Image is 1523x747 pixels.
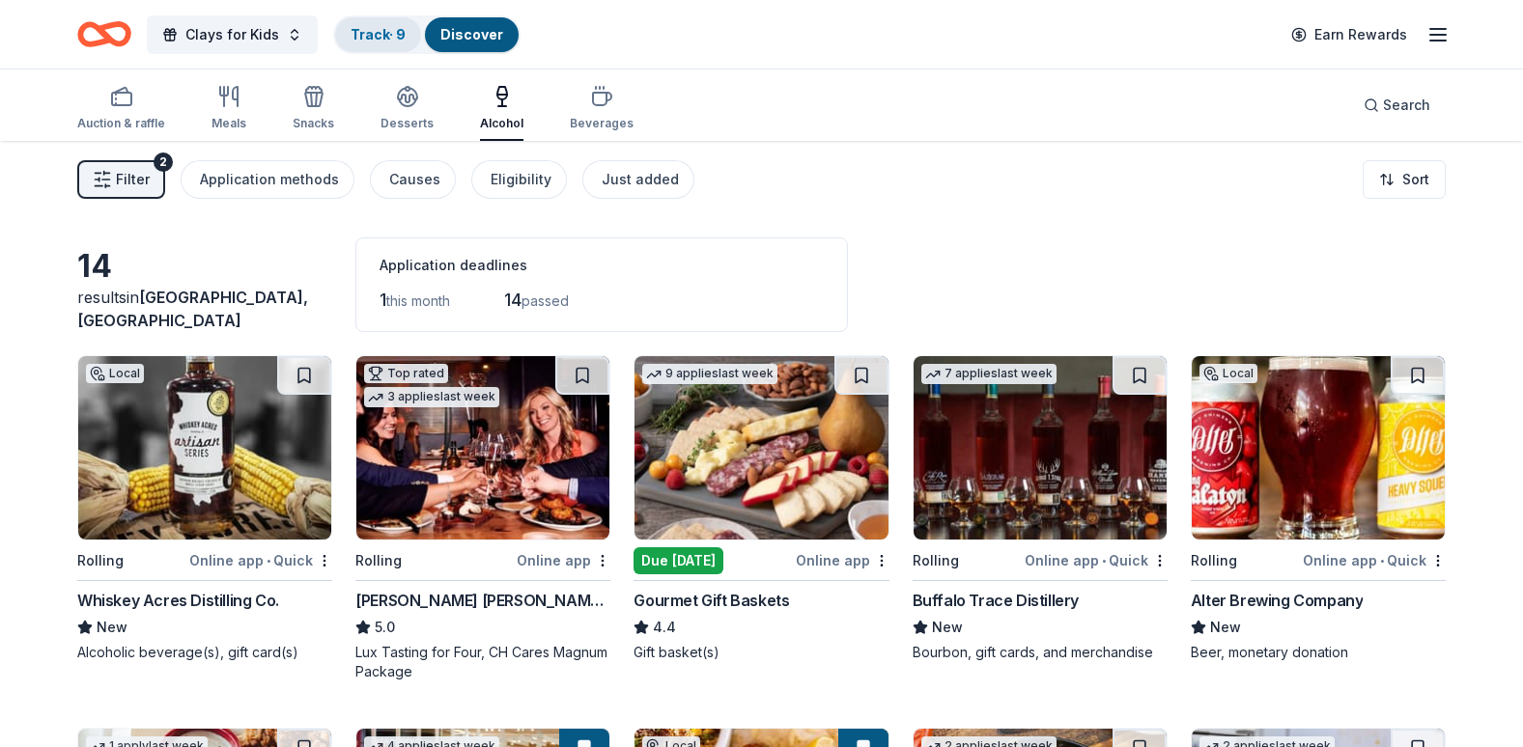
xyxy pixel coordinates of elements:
a: Image for Alter Brewing CompanyLocalRollingOnline app•QuickAlter Brewing CompanyNewBeer, monetary... [1191,355,1446,662]
span: • [1380,553,1384,568]
span: Sort [1402,168,1429,191]
a: Image for Buffalo Trace Distillery7 applieslast weekRollingOnline app•QuickBuffalo Trace Distille... [913,355,1168,662]
a: Image for Whiskey Acres Distilling Co.LocalRollingOnline app•QuickWhiskey Acres Distilling Co.New... [77,355,332,662]
div: Online app Quick [189,548,332,572]
div: Lux Tasting for Four, CH Cares Magnum Package [355,643,610,681]
button: Track· 9Discover [333,15,521,54]
div: Application deadlines [380,254,824,277]
button: Beverages [570,77,634,141]
div: Online app Quick [1025,548,1168,572]
div: Alcohol [480,116,523,131]
div: Meals [212,116,246,131]
span: New [1210,616,1241,639]
a: Image for Cooper's Hawk Winery and RestaurantsTop rated3 applieslast weekRollingOnline app[PERSON... [355,355,610,681]
div: Beverages [570,116,634,131]
div: Application methods [200,168,339,191]
span: Clays for Kids [185,23,279,46]
span: [GEOGRAPHIC_DATA], [GEOGRAPHIC_DATA] [77,288,308,330]
span: passed [522,292,569,309]
img: Image for Alter Brewing Company [1192,356,1445,539]
button: Sort [1363,160,1446,199]
a: Discover [440,26,503,42]
a: Earn Rewards [1280,17,1419,52]
div: Auction & raffle [77,116,165,131]
span: Filter [116,168,150,191]
span: 5.0 [375,616,395,639]
div: Alcoholic beverage(s), gift card(s) [77,643,332,662]
button: Snacks [293,77,334,141]
button: Alcohol [480,77,523,141]
span: 4.4 [653,616,676,639]
div: Online app [517,548,610,572]
div: Snacks [293,116,334,131]
div: results [77,286,332,332]
button: Clays for Kids [147,15,318,54]
button: Filter2 [77,160,165,199]
div: Alter Brewing Company [1191,589,1364,612]
span: • [1102,553,1106,568]
button: Causes [370,160,456,199]
div: Gift basket(s) [634,643,888,662]
span: 1 [380,290,386,310]
button: Search [1348,86,1446,124]
button: Application methods [181,160,354,199]
span: New [932,616,963,639]
div: Online app Quick [1303,548,1446,572]
a: Track· 9 [351,26,406,42]
div: Top rated [364,364,448,383]
div: Rolling [1191,549,1237,572]
div: Beer, monetary donation [1191,643,1446,662]
div: Eligibility [491,168,551,191]
div: Buffalo Trace Distillery [913,589,1079,612]
span: Search [1383,94,1430,117]
button: Auction & raffle [77,77,165,141]
button: Just added [582,160,694,199]
div: Causes [389,168,440,191]
div: 3 applies last week [364,387,499,407]
div: 9 applies last week [642,364,777,384]
div: 14 [77,247,332,286]
img: Image for Whiskey Acres Distilling Co. [78,356,331,539]
a: Home [77,12,131,57]
span: • [267,553,270,568]
div: Gourmet Gift Baskets [634,589,789,612]
div: 7 applies last week [921,364,1057,384]
div: Rolling [77,549,124,572]
div: Local [86,364,144,383]
button: Eligibility [471,160,567,199]
img: Image for Buffalo Trace Distillery [914,356,1167,539]
img: Image for Cooper's Hawk Winery and Restaurants [356,356,609,539]
a: Image for Gourmet Gift Baskets9 applieslast weekDue [DATE]Online appGourmet Gift Baskets4.4Gift b... [634,355,888,662]
div: Whiskey Acres Distilling Co. [77,589,279,612]
div: Due [DATE] [634,547,723,574]
div: Just added [602,168,679,191]
span: 14 [504,290,522,310]
span: this month [386,292,450,309]
div: 2 [154,152,173,172]
div: Online app [796,548,889,572]
div: Local [1199,364,1257,383]
div: Rolling [913,549,959,572]
img: Image for Gourmet Gift Baskets [635,356,888,539]
div: Bourbon, gift cards, and merchandise [913,643,1168,662]
span: New [97,616,127,639]
div: Desserts [381,116,434,131]
div: Rolling [355,549,402,572]
span: in [77,288,308,330]
button: Desserts [381,77,434,141]
div: [PERSON_NAME] [PERSON_NAME] Winery and Restaurants [355,589,610,612]
button: Meals [212,77,246,141]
